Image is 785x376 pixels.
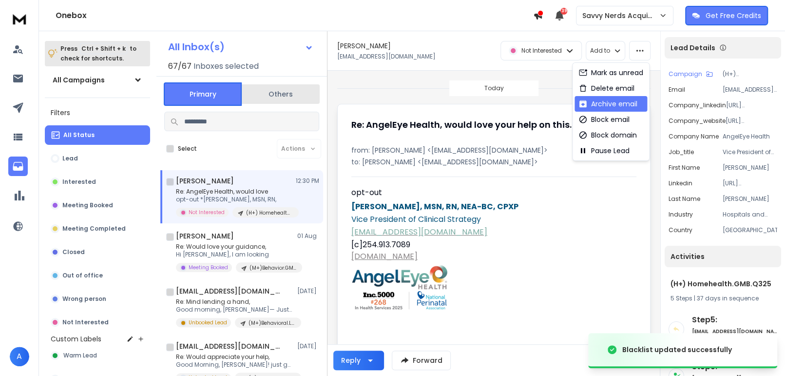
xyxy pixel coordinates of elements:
[723,179,777,187] p: [URL][DOMAIN_NAME]
[578,68,643,78] div: Mark as unread
[60,44,136,63] p: Press to check for shortcuts.
[62,178,96,186] p: Interested
[578,130,637,140] div: Block domain
[189,209,225,216] p: Not Interested
[337,41,391,51] h1: [PERSON_NAME]
[670,43,715,53] p: Lead Details
[392,351,451,370] button: Forward
[176,243,293,251] p: Re: Would love your guidance,
[669,211,693,218] p: industry
[297,342,319,350] p: [DATE]
[168,42,225,52] h1: All Inbox(s)
[10,10,29,28] img: logo
[726,117,777,125] p: [URL][DOMAIN_NAME]
[670,279,775,289] h1: (H+) Homehealth.GMB.Q325
[62,318,109,326] p: Not Interested
[669,195,700,203] p: Last Name
[53,75,105,85] h1: All Campaigns
[723,86,777,94] p: [EMAIL_ADDRESS][DOMAIN_NAME]
[10,347,29,366] span: A
[297,232,319,240] p: 01 Aug
[669,226,692,234] p: country
[351,157,636,167] p: to: [PERSON_NAME] <[EMAIL_ADDRESS][DOMAIN_NAME]>
[62,201,113,209] p: Meeting Booked
[351,226,487,237] span: [EMAIL_ADDRESS][DOMAIN_NAME]
[341,356,361,365] div: Reply
[164,82,242,106] button: Primary
[351,214,481,225] font: Vice President of Clinical Strategy
[176,251,293,258] p: Hi [PERSON_NAME], I am looking
[351,201,518,212] span: [PERSON_NAME], MSN, RN, NEA-BC, CPXP
[723,211,777,218] p: Hospitals and Health Care
[351,118,572,132] h1: Re: AngelEye Health, would love your help on this.
[63,131,95,139] p: All Status
[697,294,759,302] span: 37 days in sequence
[246,209,293,217] p: (H+) Homehealth.GMB.Q325
[62,155,78,162] p: Lead
[351,187,629,198] div: opt-out
[63,352,97,359] span: Warm Lead
[62,272,103,279] p: Out of office
[351,251,418,262] span: [DOMAIN_NAME]
[189,264,228,271] p: Meeting Booked
[176,231,234,241] h1: [PERSON_NAME]
[351,239,363,251] span: [c]
[176,361,293,369] p: Good Morning, [PERSON_NAME]! just gave
[484,84,504,92] p: Today
[669,70,702,78] p: Campaign
[176,353,293,361] p: Re: Would appreciate your help,
[723,195,777,203] p: [PERSON_NAME]
[692,314,777,326] h6: Step 5 :
[669,179,692,187] p: linkedin
[578,146,630,156] div: Pause Lead
[578,115,630,124] div: Block email
[189,319,227,326] p: Unbooked Lead
[242,83,320,105] button: Others
[351,239,629,251] div: 254.913.7089
[578,83,634,93] div: Delete email
[578,99,637,109] div: Archive email
[351,262,449,313] img: AIorK4xyRasz8O-GNO-n1XhdRgto8N4wlTOhGu-pIdZtTMwAYBTj5-2v47-J0RDQsJFNHeNc_R8Q1El81xgB
[521,47,562,55] p: Not Interested
[669,117,726,125] p: company_website
[176,188,293,196] p: Re: AngelEye Health, would love
[669,148,694,156] p: job_title
[168,60,191,72] span: 67 / 67
[723,133,777,140] p: AngelEye Health
[669,86,685,94] p: Email
[249,319,295,327] p: (M+)Behavioral.Linkedin.Q32025
[176,176,234,186] h1: [PERSON_NAME]
[723,164,777,172] p: [PERSON_NAME]
[296,177,319,185] p: 12:30 PM
[723,70,777,78] p: (H+) Homehealth.GMB.Q325
[178,145,197,153] label: Select
[297,287,319,295] p: [DATE]
[670,294,692,302] span: 5 Steps
[56,10,533,21] h1: Onebox
[51,334,101,344] h3: Custom Labels
[669,101,726,109] p: company_linkedin
[62,248,85,256] p: Closed
[45,106,150,119] h3: Filters
[706,11,761,20] p: Get Free Credits
[62,295,106,303] p: Wrong person
[665,246,781,267] div: Activities
[726,101,777,109] p: [URL][DOMAIN_NAME]
[723,226,777,234] p: [GEOGRAPHIC_DATA]
[176,341,283,351] h1: [EMAIL_ADDRESS][DOMAIN_NAME]
[176,298,293,306] p: Re: Mind lending a hand,
[669,133,719,140] p: Company Name
[193,60,259,72] h3: Inboxes selected
[590,47,610,55] p: Add to
[351,145,636,155] p: from: [PERSON_NAME] <[EMAIL_ADDRESS][DOMAIN_NAME]>
[176,286,283,296] h1: [EMAIL_ADDRESS][DOMAIN_NAME]
[669,164,700,172] p: First Name
[176,306,293,314] p: Good morning, [PERSON_NAME]— Just gave
[723,148,777,156] p: Vice President of Clinical Strategy
[337,53,436,60] p: [EMAIL_ADDRESS][DOMAIN_NAME]
[582,11,659,20] p: Savvy Nerds Acquisition
[670,295,775,302] div: |
[176,196,293,203] p: opt-out *[PERSON_NAME], MSN, RN,
[80,43,127,54] span: Ctrl + Shift + k
[62,225,126,233] p: Meeting Completed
